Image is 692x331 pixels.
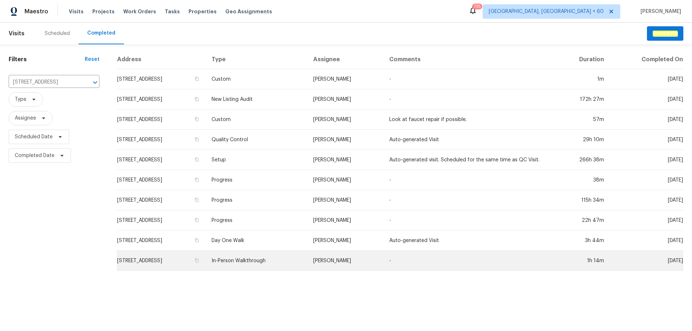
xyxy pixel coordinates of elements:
td: [STREET_ADDRESS] [117,69,206,89]
span: Projects [92,8,115,15]
td: [STREET_ADDRESS] [117,89,206,109]
td: Day One Walk [206,231,307,251]
td: [DATE] [610,69,683,89]
td: [PERSON_NAME] [307,89,384,109]
td: [PERSON_NAME] [307,130,384,150]
button: Schedule [647,26,683,41]
span: Scheduled Date [15,133,53,140]
td: 115h 34m [554,190,610,210]
span: Properties [188,8,217,15]
button: Copy Address [194,257,200,264]
span: Tasks [165,9,180,14]
span: Completed Date [15,152,54,159]
td: 1h 14m [554,251,610,271]
td: 38m [554,170,610,190]
td: [STREET_ADDRESS] [117,109,206,130]
td: 29h 10m [554,130,610,150]
td: [DATE] [610,89,683,109]
td: [STREET_ADDRESS] [117,231,206,251]
td: [PERSON_NAME] [307,150,384,170]
span: Visits [9,26,25,41]
div: Completed [87,30,115,37]
span: Maestro [25,8,48,15]
td: [PERSON_NAME] [307,190,384,210]
input: Search for an address... [9,77,79,88]
button: Copy Address [194,237,200,243]
td: [STREET_ADDRESS] [117,170,206,190]
td: Look at faucet repair if possible. [383,109,554,130]
td: [DATE] [610,231,683,251]
td: [STREET_ADDRESS] [117,251,206,271]
em: Schedule [653,31,678,36]
div: Scheduled [45,30,70,37]
td: [DATE] [610,150,683,170]
button: Copy Address [194,116,200,122]
td: Progress [206,190,307,210]
div: 735 [474,3,481,10]
td: [DATE] [610,210,683,231]
td: [PERSON_NAME] [307,210,384,231]
td: [PERSON_NAME] [307,170,384,190]
td: Auto-generated Visit [383,130,554,150]
td: - [383,89,554,109]
td: - [383,69,554,89]
th: Type [206,50,307,69]
td: [STREET_ADDRESS] [117,210,206,231]
td: 1m [554,69,610,89]
td: 172h 27m [554,89,610,109]
button: Open [90,77,100,88]
td: Auto-generated Visit [383,231,554,251]
th: Assignee [307,50,384,69]
button: Copy Address [194,96,200,102]
td: 266h 38m [554,150,610,170]
td: [STREET_ADDRESS] [117,150,206,170]
button: Copy Address [194,217,200,223]
h1: Filters [9,56,85,63]
td: Progress [206,170,307,190]
td: Setup [206,150,307,170]
td: Custom [206,109,307,130]
td: [DATE] [610,251,683,271]
td: [PERSON_NAME] [307,231,384,251]
button: Copy Address [194,197,200,203]
span: Visits [69,8,84,15]
th: Duration [554,50,610,69]
td: - [383,190,554,210]
td: Progress [206,210,307,231]
td: [DATE] [610,130,683,150]
span: [GEOGRAPHIC_DATA], [GEOGRAPHIC_DATA] + 60 [489,8,604,15]
td: [PERSON_NAME] [307,109,384,130]
td: [STREET_ADDRESS] [117,190,206,210]
th: Address [117,50,206,69]
td: [DATE] [610,170,683,190]
span: Geo Assignments [225,8,272,15]
button: Copy Address [194,176,200,183]
th: Completed On [610,50,683,69]
td: [DATE] [610,109,683,130]
th: Comments [383,50,554,69]
button: Copy Address [194,156,200,163]
td: 3h 44m [554,231,610,251]
td: [STREET_ADDRESS] [117,130,206,150]
td: In-Person Walkthrough [206,251,307,271]
td: 57m [554,109,610,130]
span: Type [15,96,26,103]
td: - [383,210,554,231]
td: [PERSON_NAME] [307,69,384,89]
span: Assignee [15,115,36,122]
td: - [383,251,554,271]
td: New Listing Audit [206,89,307,109]
button: Copy Address [194,136,200,143]
td: Custom [206,69,307,89]
td: [PERSON_NAME] [307,251,384,271]
td: Quality Control [206,130,307,150]
td: Auto-generated visit. Scheduled for the same time as QC Visit. [383,150,554,170]
td: - [383,170,554,190]
span: Work Orders [123,8,156,15]
button: Copy Address [194,76,200,82]
td: 22h 47m [554,210,610,231]
td: [DATE] [610,190,683,210]
span: [PERSON_NAME] [638,8,681,15]
div: Reset [85,56,99,63]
